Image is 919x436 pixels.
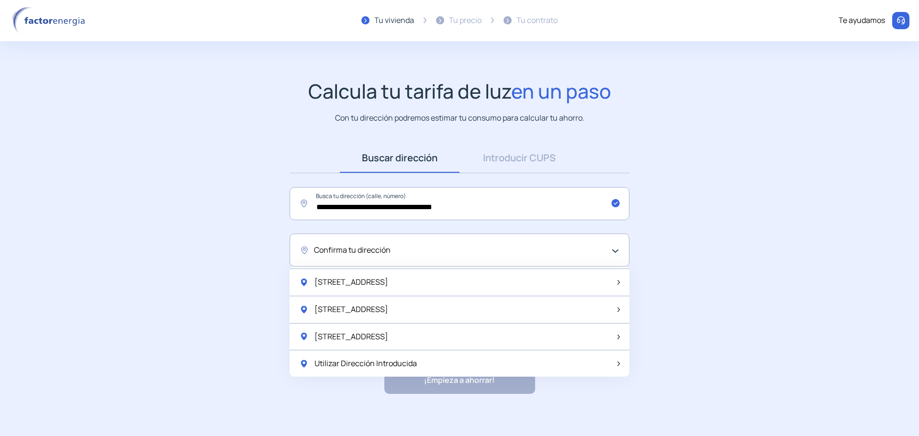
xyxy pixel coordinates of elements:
span: Utilizar Dirección Introducida [314,358,417,370]
div: Te ayudamos [839,14,885,27]
span: [STREET_ADDRESS] [314,276,388,289]
a: Introducir CUPS [459,143,579,173]
img: arrow-next-item.svg [617,280,620,285]
h1: Calcula tu tarifa de luz [308,79,611,103]
img: location-pin-green.svg [299,278,309,287]
div: Tu vivienda [374,14,414,27]
img: arrow-next-item.svg [617,361,620,366]
img: llamar [896,16,906,25]
img: location-pin-green.svg [299,332,309,341]
img: location-pin-green.svg [299,305,309,314]
a: Buscar dirección [340,143,459,173]
span: Confirma tu dirección [314,244,391,257]
img: arrow-next-item.svg [617,335,620,339]
img: location-pin-green.svg [299,359,309,369]
span: [STREET_ADDRESS] [314,331,388,343]
div: Tu precio [449,14,482,27]
img: logo factor [10,7,91,34]
div: Tu contrato [516,14,558,27]
p: Con tu dirección podremos estimar tu consumo para calcular tu ahorro. [335,112,584,124]
span: en un paso [511,78,611,104]
img: arrow-next-item.svg [617,307,620,312]
span: [STREET_ADDRESS] [314,303,388,316]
